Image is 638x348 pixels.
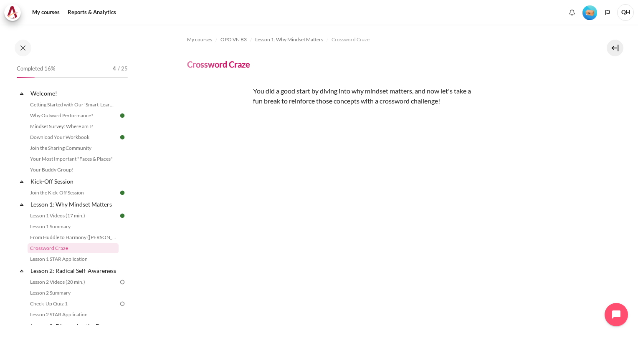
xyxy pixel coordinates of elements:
a: Download Your Workbook [28,132,119,142]
span: 4 [113,65,116,73]
a: Kick-Off Session [29,176,119,187]
div: 16% [17,77,35,78]
span: QH [617,4,634,21]
img: Done [119,112,126,119]
a: Reports & Analytics [65,4,119,21]
a: Lesson 3: Diagnosing the Drama [29,320,119,332]
a: Why Outward Performance? [28,111,119,121]
a: Join the Sharing Community [28,143,119,153]
a: Lesson 1: Why Mindset Matters [255,35,323,45]
a: Lesson 1 Videos (17 min.) [28,211,119,221]
span: Completed 16% [17,65,55,73]
a: Lesson 2: Radical Self-Awareness [29,265,119,276]
a: Mindset Survey: Where am I? [28,121,119,131]
a: From Huddle to Harmony ([PERSON_NAME]'s Story) [28,232,119,242]
span: Collapse [18,267,26,275]
a: Level #1 [579,5,600,20]
a: Architeck Architeck [4,4,25,21]
span: OPO VN B3 [220,36,247,43]
a: Your Buddy Group! [28,165,119,175]
img: Done [119,134,126,141]
span: My courses [187,36,212,43]
div: Show notification window with no new notifications [566,6,578,19]
a: Lesson 1 STAR Application [28,254,119,264]
span: Collapse [18,177,26,186]
a: Welcome! [29,88,119,99]
img: Architeck [7,6,18,19]
a: Lesson 2 Summary [28,288,119,298]
a: Lesson 1 Summary [28,222,119,232]
span: / 25 [118,65,128,73]
a: My courses [187,35,212,45]
img: Level #1 [582,5,597,20]
h4: Crossword Craze [187,59,250,70]
a: Your Most Important "Faces & Places" [28,154,119,164]
span: Collapse [18,200,26,209]
span: Collapse [18,89,26,98]
button: Languages [601,6,614,19]
a: Lesson 2 STAR Application [28,310,119,320]
a: My courses [29,4,63,21]
a: User menu [617,4,634,21]
img: To do [119,300,126,308]
nav: Navigation bar [187,33,579,46]
a: Lesson 2 Videos (20 min.) [28,277,119,287]
span: Lesson 1: Why Mindset Matters [255,36,323,43]
span: Crossword Craze [332,36,370,43]
a: Lesson 1: Why Mindset Matters [29,199,119,210]
img: Done [119,189,126,197]
a: Crossword Craze [332,35,370,45]
span: You did a good start by diving into why mindset matters, and now let's take a fun break to reinfo... [253,87,471,105]
img: Done [119,212,126,219]
a: Check-Up Quiz 1 [28,299,119,309]
span: Collapse [18,322,26,330]
img: fgh [187,86,250,149]
img: To do [119,278,126,286]
a: OPO VN B3 [220,35,247,45]
a: Join the Kick-Off Session [28,188,119,198]
a: Getting Started with Our 'Smart-Learning' Platform [28,100,119,110]
a: Crossword Craze [28,243,119,253]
